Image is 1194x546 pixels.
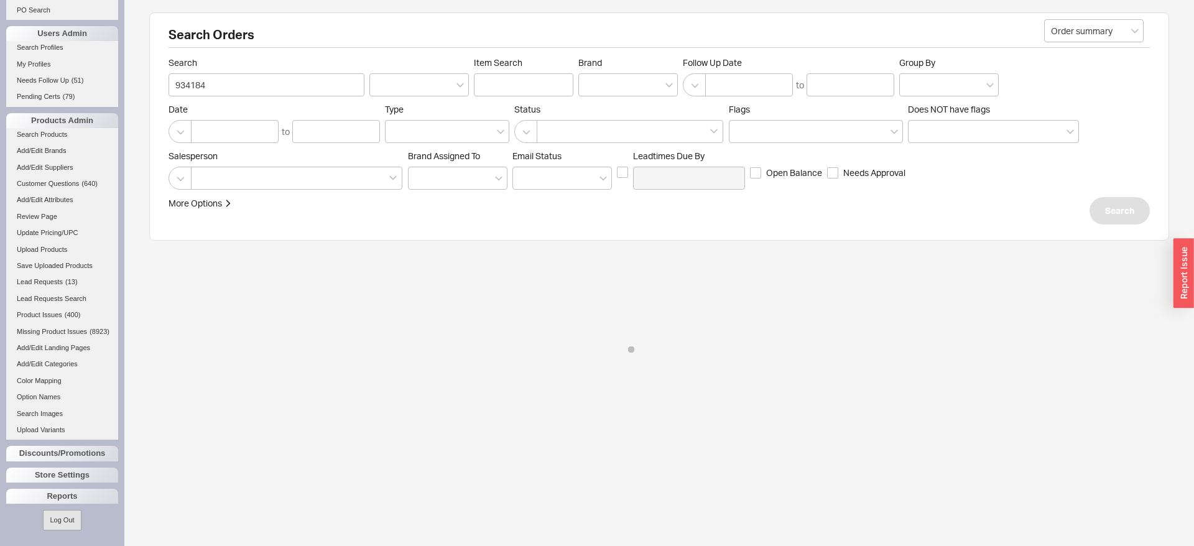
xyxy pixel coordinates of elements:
div: to [282,126,290,138]
a: Needs Follow Up(51) [6,74,118,87]
span: Brand Assigned To [408,150,480,161]
a: Add/Edit Landing Pages [6,341,118,354]
div: Products Admin [6,113,118,128]
span: ( 51 ) [72,76,84,84]
input: Search [169,73,364,96]
div: More Options [169,197,222,210]
span: Does NOT have flags [908,104,990,114]
span: Lead Requests [17,278,63,285]
input: Open Balance [750,167,761,178]
div: Reports [6,489,118,504]
input: Brand [585,78,594,92]
h2: Search Orders [169,29,1150,48]
button: Log Out [43,510,81,530]
span: Type [385,104,404,114]
a: Add/Edit Attributes [6,193,118,206]
svg: open menu [1131,29,1139,34]
span: Customer Questions [17,180,79,187]
a: Missing Product Issues(8923) [6,325,118,338]
a: Add/Edit Brands [6,144,118,157]
span: Follow Up Date [683,57,894,68]
a: PO Search [6,4,118,17]
a: Product Issues(400) [6,308,118,322]
div: Users Admin [6,26,118,41]
svg: open menu [986,83,994,88]
input: Item Search [474,73,573,96]
div: Discounts/Promotions [6,446,118,461]
span: Needs Approval [843,167,905,179]
a: Upload Variants [6,423,118,437]
span: Missing Product Issues [17,328,87,335]
span: Flags [729,104,750,114]
a: Review Page [6,210,118,223]
span: Needs Follow Up [17,76,69,84]
span: ( 400 ) [65,311,81,318]
a: Lead Requests(13) [6,275,118,289]
span: Pending Certs [17,93,60,100]
svg: open menu [599,176,607,181]
input: Select... [1044,19,1144,42]
button: Search [1090,197,1150,224]
span: Search [1105,203,1134,218]
span: Date [169,104,380,115]
svg: open menu [456,83,464,88]
a: Pending Certs(79) [6,90,118,103]
a: Customer Questions(640) [6,177,118,190]
input: Does NOT have flags [915,124,923,139]
span: Product Issues [17,311,62,318]
span: Item Search [474,57,573,68]
svg: open menu [495,176,502,181]
span: ( 13 ) [65,278,78,285]
span: Brand [578,57,602,68]
a: Color Mapping [6,374,118,387]
span: Leadtimes Due By [633,150,745,162]
span: ( 640 ) [81,180,98,187]
button: More Options [169,197,232,210]
span: Search [169,57,364,68]
a: Search Profiles [6,41,118,54]
a: Lead Requests Search [6,292,118,305]
span: Salesperson [169,150,403,162]
a: Search Products [6,128,118,141]
input: Type [392,124,400,139]
input: Needs Approval [827,167,838,178]
a: Upload Products [6,243,118,256]
input: Flags [736,124,744,139]
a: Add/Edit Suppliers [6,161,118,174]
a: Save Uploaded Products [6,259,118,272]
a: Search Images [6,407,118,420]
span: ( 8923 ) [90,328,109,335]
div: Store Settings [6,468,118,483]
div: to [796,79,804,91]
span: Open Balance [766,167,822,179]
a: Update Pricing/UPC [6,226,118,239]
a: My Profiles [6,58,118,71]
span: Status [514,104,724,115]
span: Em ​ ail Status [512,150,562,161]
a: Option Names [6,391,118,404]
span: ( 79 ) [63,93,75,100]
a: Add/Edit Categories [6,358,118,371]
span: Group By [899,57,935,68]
